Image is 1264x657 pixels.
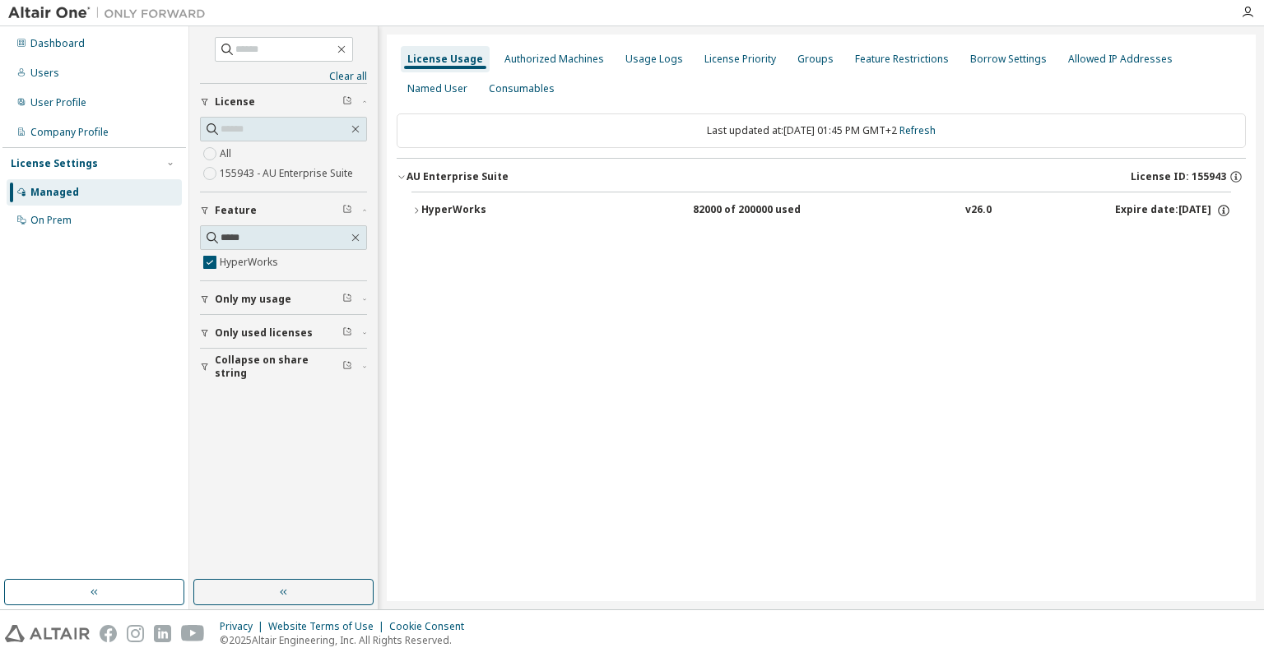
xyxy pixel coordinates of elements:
[421,203,569,218] div: HyperWorks
[397,159,1246,195] button: AU Enterprise SuiteLicense ID: 155943
[342,95,352,109] span: Clear filter
[215,293,291,306] span: Only my usage
[855,53,949,66] div: Feature Restrictions
[215,326,313,340] span: Only used licenses
[127,625,144,642] img: instagram.svg
[704,53,776,66] div: License Priority
[30,126,109,139] div: Company Profile
[220,633,474,647] p: © 2025 Altair Engineering, Inc. All Rights Reserved.
[215,354,342,380] span: Collapse on share string
[200,281,367,317] button: Only my usage
[970,53,1047,66] div: Borrow Settings
[8,5,214,21] img: Altair One
[215,95,255,109] span: License
[407,170,509,183] div: AU Enterprise Suite
[100,625,117,642] img: facebook.svg
[342,293,352,306] span: Clear filter
[504,53,604,66] div: Authorized Machines
[342,326,352,340] span: Clear filter
[30,214,72,227] div: On Prem
[181,625,205,642] img: youtube.svg
[1115,203,1231,218] div: Expire date: [DATE]
[200,315,367,351] button: Only used licenses
[489,82,555,95] div: Consumables
[220,164,356,183] label: 155943 - AU Enterprise Suite
[200,70,367,83] a: Clear all
[1068,53,1173,66] div: Allowed IP Addresses
[30,96,86,109] div: User Profile
[200,349,367,385] button: Collapse on share string
[411,192,1231,229] button: HyperWorks82000 of 200000 usedv26.0Expire date:[DATE]
[220,144,235,164] label: All
[220,620,268,633] div: Privacy
[5,625,90,642] img: altair_logo.svg
[154,625,171,642] img: linkedin.svg
[11,157,98,170] div: License Settings
[30,37,85,50] div: Dashboard
[30,186,79,199] div: Managed
[625,53,683,66] div: Usage Logs
[1131,170,1226,183] span: License ID: 155943
[407,82,467,95] div: Named User
[220,252,281,272] label: HyperWorks
[389,620,474,633] div: Cookie Consent
[215,204,257,217] span: Feature
[30,67,59,80] div: Users
[965,203,992,218] div: v26.0
[797,53,834,66] div: Groups
[407,53,483,66] div: License Usage
[397,113,1246,148] div: Last updated at: [DATE] 01:45 PM GMT+2
[899,123,936,137] a: Refresh
[693,203,841,218] div: 82000 of 200000 used
[200,84,367,120] button: License
[342,204,352,217] span: Clear filter
[342,360,352,373] span: Clear filter
[268,620,389,633] div: Website Terms of Use
[200,192,367,229] button: Feature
